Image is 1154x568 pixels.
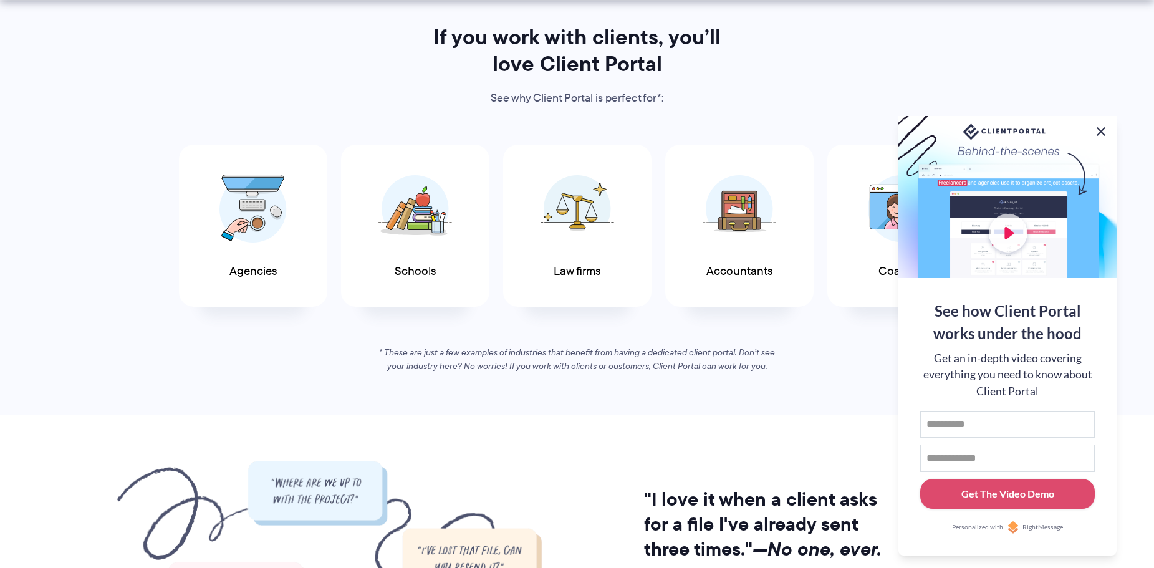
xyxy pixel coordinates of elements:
img: Personalized with RightMessage [1007,521,1019,534]
a: Personalized withRightMessage [920,521,1095,534]
span: Accountants [706,265,772,278]
div: See how Client Portal works under the hood [920,300,1095,345]
span: RightMessage [1022,522,1063,532]
a: Agencies [179,145,327,307]
a: Schools [341,145,489,307]
div: Get an in-depth video covering everything you need to know about Client Portal [920,350,1095,400]
em: * These are just a few examples of industries that benefit from having a dedicated client portal.... [379,346,775,372]
button: Get The Video Demo [920,479,1095,509]
span: Coaches [878,265,925,278]
a: Law firms [503,145,652,307]
h2: "I love it when a client asks for a file I've already sent three times." [644,487,897,562]
span: Schools [395,265,436,278]
p: See why Client Portal is perfect for*: [416,89,738,108]
span: Agencies [229,265,277,278]
span: Personalized with [952,522,1003,532]
a: Accountants [665,145,814,307]
a: Coaches [827,145,976,307]
h2: If you work with clients, you’ll love Client Portal [416,24,738,77]
span: Law firms [554,265,600,278]
div: Get The Video Demo [961,486,1054,501]
i: —No one, ever. [753,535,882,563]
